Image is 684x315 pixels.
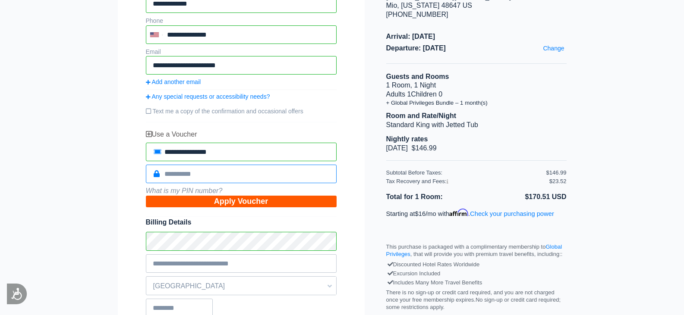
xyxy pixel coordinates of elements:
li: $170.51 USD [476,191,567,203]
a: Change [541,42,566,54]
div: Discounted Hotel Rates Worldwide [388,260,564,269]
li: Total for 1 Room: [386,191,476,203]
li: Adults 1 [386,90,567,99]
div: [PHONE_NUMBER] [386,10,567,19]
div: United States: +1 [147,26,165,43]
span: [US_STATE] [401,2,439,9]
a: Global Privileges [386,243,562,257]
i: What is my PIN number? [146,187,223,194]
span: No sign-up or credit card required; some restrictions apply. [386,296,561,310]
div: $146.99 [546,169,567,177]
span: US [463,2,472,9]
span: Arrival: [DATE] [386,32,567,41]
span: Affirm [449,209,468,216]
span: [GEOGRAPHIC_DATA] [146,279,336,293]
li: + Global Privileges Bundle – 1 month(s) [386,99,567,106]
span: Mio, [386,2,399,9]
span: Departure: [DATE] [386,44,567,53]
label: Email [146,48,161,55]
span: $16 [415,210,426,217]
li: Standard King with Jetted Tub [386,121,567,130]
span: [DATE] $146.99 [386,144,437,152]
b: Nightly rates [386,135,428,143]
span: 48647 [441,2,461,9]
p: This purchase is packaged with a complimentary membership to , that will provide you with premium... [386,243,567,258]
a: Any special requests or accessibility needs? [146,93,337,100]
b: Guests and Rooms [386,73,449,80]
a: Add another email [146,78,337,86]
li: 1 Room, 1 Night [386,81,567,90]
span: Children 0 [411,90,442,98]
div: Excursion Included [388,269,564,278]
p: There is no sign-up or credit card required, and you are not charged once your free membership ex... [386,289,567,311]
label: Phone [146,17,163,24]
div: Tax Recovery and Fees: [386,178,546,185]
div: Includes Many More Travel Benefits [388,278,564,287]
div: Subtotal Before Taxes: [386,169,546,177]
span: Billing Details [146,218,337,227]
label: Text me a copy of the confirmation and occasional offers [146,104,337,119]
button: Apply Voucher [146,196,337,207]
a: Check your purchasing power - Learn more about Affirm Financing (opens in modal) [470,210,554,217]
div: Use a Voucher [146,130,337,139]
p: Starting at /mo with . [386,209,567,218]
b: Room and Rate/Night [386,112,457,119]
div: $23.52 [549,178,567,185]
